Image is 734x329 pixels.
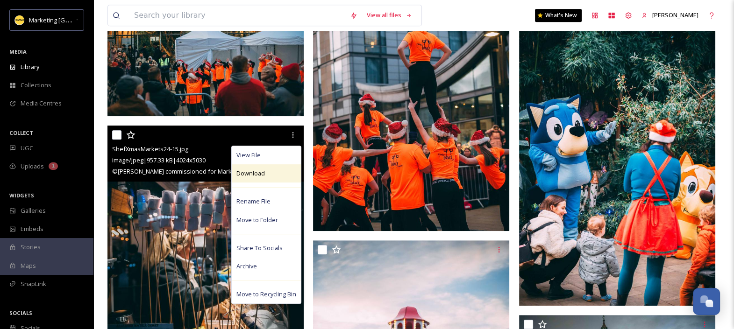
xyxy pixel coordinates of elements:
span: Media Centres [21,99,62,108]
span: SOCIALS [9,309,32,316]
input: Search your library [129,5,345,26]
span: image/jpeg | 957.33 kB | 4024 x 5030 [112,156,206,164]
span: View File [236,151,261,160]
img: Sheffield%20Sq%20yellow.jpg [15,15,24,25]
a: [PERSON_NAME] [637,6,703,24]
span: Maps [21,261,36,270]
span: COLLECT [9,129,33,136]
span: Uploads [21,162,44,171]
span: ShefXmasMarkets24-15.jpg [112,145,188,153]
span: © [PERSON_NAME] commissioned for Marketing [GEOGRAPHIC_DATA] [112,167,306,175]
span: Archive [236,262,257,271]
span: Move to Folder [236,216,278,224]
span: Move to Recycling Bin [236,290,296,299]
span: Marketing [GEOGRAPHIC_DATA] [29,15,118,24]
span: Rename File [236,197,271,206]
span: Galleries [21,206,46,215]
span: Library [21,63,39,71]
span: SnapLink [21,280,46,288]
span: Stories [21,243,41,252]
span: UGC [21,144,33,153]
div: 1 [49,162,58,170]
a: View all files [362,6,417,24]
span: WIDGETS [9,192,34,199]
button: Open Chat [693,288,720,315]
span: Share To Socials [236,244,283,252]
img: ShefXmasMarkets24-13.jpg [519,11,715,306]
span: [PERSON_NAME] [652,11,698,19]
span: Download [236,169,265,178]
span: MEDIA [9,48,27,55]
span: Embeds [21,224,43,233]
span: Collections [21,81,51,90]
a: What's New [535,9,582,22]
